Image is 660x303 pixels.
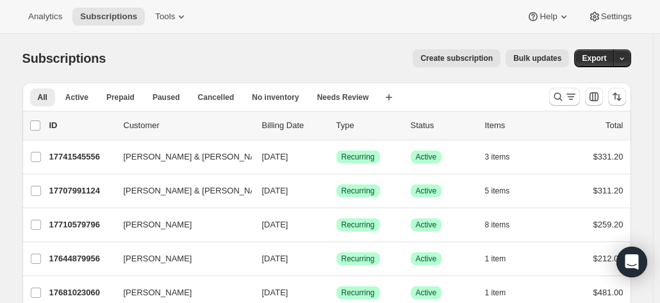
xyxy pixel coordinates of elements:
div: Items [485,119,549,132]
span: [DATE] [262,254,288,263]
div: 17741545556[PERSON_NAME] & [PERSON_NAME][DATE]SuccessRecurringSuccessActive3 items$331.20 [49,148,623,166]
span: Recurring [342,288,375,298]
button: 1 item [485,284,520,302]
span: $331.20 [593,152,623,161]
button: 3 items [485,148,524,166]
span: Recurring [342,186,375,196]
p: 17681023060 [49,286,113,299]
button: Sort the results [608,88,626,106]
p: 17707991124 [49,184,113,197]
span: [DATE] [262,186,288,195]
span: Paused [153,92,180,102]
p: 17644879956 [49,252,113,265]
span: 1 item [485,288,506,298]
span: Active [65,92,88,102]
button: Help [519,8,577,26]
span: [PERSON_NAME] & [PERSON_NAME] [124,151,271,163]
span: Active [416,152,437,162]
span: Active [416,220,437,230]
button: [PERSON_NAME] & [PERSON_NAME] [116,181,244,201]
div: 17644879956[PERSON_NAME][DATE]SuccessRecurringSuccessActive1 item$212.00 [49,250,623,268]
button: 8 items [485,216,524,234]
button: Export [574,49,614,67]
button: [PERSON_NAME] [116,283,244,303]
span: Recurring [342,220,375,230]
span: [PERSON_NAME] [124,286,192,299]
p: ID [49,119,113,132]
div: 17707991124[PERSON_NAME] & [PERSON_NAME][DATE]SuccessRecurringSuccessActive5 items$311.20 [49,182,623,200]
span: Prepaid [106,92,135,102]
button: Analytics [21,8,70,26]
span: Active [416,288,437,298]
span: Active [416,254,437,264]
button: Customize table column order and visibility [585,88,603,106]
button: Tools [147,8,195,26]
button: 5 items [485,182,524,200]
span: 5 items [485,186,510,196]
button: 1 item [485,250,520,268]
button: Search and filter results [549,88,580,106]
span: Export [582,53,606,63]
button: Settings [581,8,639,26]
p: Total [606,119,623,132]
button: [PERSON_NAME] [116,215,244,235]
span: $481.00 [593,288,623,297]
span: Settings [601,12,632,22]
button: Create subscription [413,49,500,67]
div: 17681023060[PERSON_NAME][DATE]SuccessRecurringSuccessActive1 item$481.00 [49,284,623,302]
p: Status [411,119,475,132]
span: [PERSON_NAME] [124,252,192,265]
p: 17710579796 [49,218,113,231]
span: Needs Review [317,92,369,102]
span: $311.20 [593,186,623,195]
span: 3 items [485,152,510,162]
button: Bulk updates [506,49,569,67]
button: [PERSON_NAME] [116,249,244,269]
span: Analytics [28,12,62,22]
span: Help [540,12,557,22]
span: [PERSON_NAME] & [PERSON_NAME] [124,184,271,197]
p: Billing Date [262,119,326,132]
span: Active [416,186,437,196]
span: 8 items [485,220,510,230]
div: Type [336,119,400,132]
span: 1 item [485,254,506,264]
span: Create subscription [420,53,493,63]
span: Tools [155,12,175,22]
button: Create new view [379,88,399,106]
span: Subscriptions [22,51,106,65]
button: [PERSON_NAME] & [PERSON_NAME] [116,147,244,167]
span: Recurring [342,254,375,264]
span: No inventory [252,92,299,102]
div: IDCustomerBilling DateTypeStatusItemsTotal [49,119,623,132]
span: Bulk updates [513,53,561,63]
span: $212.00 [593,254,623,263]
span: All [38,92,47,102]
span: $259.20 [593,220,623,229]
span: Recurring [342,152,375,162]
p: Customer [124,119,252,132]
span: [DATE] [262,220,288,229]
span: [DATE] [262,152,288,161]
div: 17710579796[PERSON_NAME][DATE]SuccessRecurringSuccessActive8 items$259.20 [49,216,623,234]
span: Cancelled [198,92,235,102]
p: 17741545556 [49,151,113,163]
span: Subscriptions [80,12,137,22]
span: [PERSON_NAME] [124,218,192,231]
div: Open Intercom Messenger [616,247,647,277]
span: [DATE] [262,288,288,297]
button: Subscriptions [72,8,145,26]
